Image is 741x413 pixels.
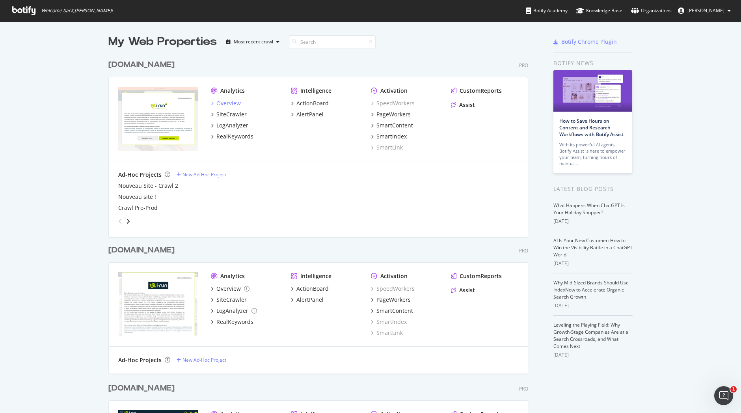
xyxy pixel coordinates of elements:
[41,7,113,14] span: Welcome back, [PERSON_NAME] !
[108,59,175,71] div: [DOMAIN_NAME]
[371,285,415,293] a: SpeedWorkers
[451,286,475,294] a: Assist
[216,307,248,315] div: LogAnalyzer
[687,7,724,14] span: Sigu Marjorie
[118,193,156,201] a: Nouveau site !
[553,260,633,267] div: [DATE]
[216,121,248,129] div: LogAnalyzer
[211,133,253,140] a: RealKeywords
[118,182,178,190] div: Nouveau Site - Crawl 2
[460,87,502,95] div: CustomReports
[296,110,324,118] div: AlertPanel
[211,318,253,326] a: RealKeywords
[371,329,403,337] a: SmartLink
[553,279,629,300] a: Why Mid-Sized Brands Should Use IndexNow to Accelerate Organic Search Growth
[300,272,331,280] div: Intelligence
[371,296,411,304] a: PageWorkers
[118,204,158,212] a: Crawl Pre-Prod
[211,285,249,293] a: Overview
[553,185,633,193] div: Latest Blog Posts
[216,133,253,140] div: RealKeywords
[376,121,413,129] div: SmartContent
[177,171,226,178] a: New Ad-Hoc Project
[714,386,733,405] iframe: Intercom live chat
[519,247,528,254] div: Pro
[291,296,324,304] a: AlertPanel
[553,70,632,112] img: How to Save Hours on Content and Research Workflows with Botify Assist
[220,272,245,280] div: Analytics
[526,7,568,15] div: Botify Academy
[376,296,411,304] div: PageWorkers
[108,383,178,394] a: [DOMAIN_NAME]
[371,110,411,118] a: PageWorkers
[371,318,407,326] a: SmartIndex
[177,357,226,363] a: New Ad-Hoc Project
[380,272,408,280] div: Activation
[451,87,502,95] a: CustomReports
[672,4,737,17] button: [PERSON_NAME]
[559,142,626,167] div: With its powerful AI agents, Botify Assist is here to empower your team, turning hours of manual…
[371,144,403,151] a: SmartLink
[553,321,628,349] a: Leveling the Playing Field: Why Growth-Stage Companies Are at a Search Crossroads, and What Comes...
[553,38,617,46] a: Botify Chrome Plugin
[371,99,415,107] a: SpeedWorkers
[291,285,329,293] a: ActionBoard
[296,296,324,304] div: AlertPanel
[216,318,253,326] div: RealKeywords
[376,110,411,118] div: PageWorkers
[631,7,672,15] div: Organizations
[108,383,175,394] div: [DOMAIN_NAME]
[291,99,329,107] a: ActionBoard
[125,217,131,225] div: angle-right
[300,87,331,95] div: Intelligence
[211,307,257,315] a: LogAnalyzer
[451,101,475,109] a: Assist
[182,357,226,363] div: New Ad-Hoc Project
[118,356,162,364] div: Ad-Hoc Projects
[108,59,178,71] a: [DOMAIN_NAME]
[291,110,324,118] a: AlertPanel
[576,7,622,15] div: Knowledge Base
[216,285,241,293] div: Overview
[223,36,283,48] button: Most recent crawl
[553,218,633,225] div: [DATE]
[182,171,226,178] div: New Ad-Hoc Project
[380,87,408,95] div: Activation
[376,307,413,315] div: SmartContent
[296,285,329,293] div: ActionBoard
[108,245,178,256] a: [DOMAIN_NAME]
[216,99,241,107] div: Overview
[519,62,528,69] div: Pro
[460,272,502,280] div: CustomReports
[553,302,633,309] div: [DATE]
[371,307,413,315] a: SmartContent
[553,202,625,216] a: What Happens When ChatGPT Is Your Holiday Shopper?
[234,39,273,44] div: Most recent crawl
[118,171,162,179] div: Ad-Hoc Projects
[519,385,528,392] div: Pro
[289,35,376,49] input: Search
[730,386,737,392] span: 1
[371,133,407,140] a: SmartIndex
[459,286,475,294] div: Assist
[296,99,329,107] div: ActionBoard
[108,34,217,50] div: My Web Properties
[553,237,633,258] a: AI Is Your New Customer: How to Win the Visibility Battle in a ChatGPT World
[553,59,633,67] div: Botify news
[451,272,502,280] a: CustomReports
[220,87,245,95] div: Analytics
[115,215,125,228] div: angle-left
[376,133,407,140] div: SmartIndex
[118,87,198,151] img: i-run.fr
[561,38,617,46] div: Botify Chrome Plugin
[211,121,248,129] a: LogAnalyzer
[108,245,175,256] div: [DOMAIN_NAME]
[216,110,247,118] div: SiteCrawler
